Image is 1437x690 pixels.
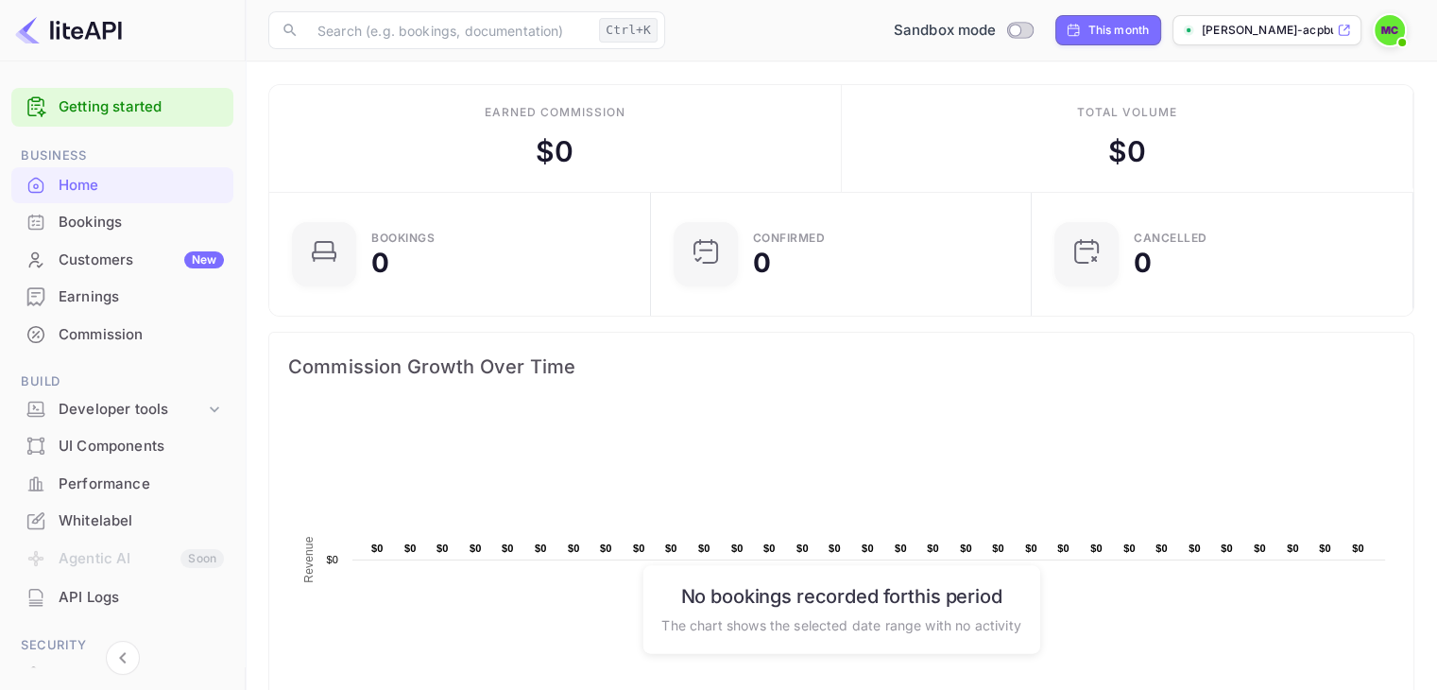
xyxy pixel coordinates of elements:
text: $0 [698,543,710,554]
span: Security [11,635,233,656]
div: Whitelabel [11,503,233,540]
a: API Logs [11,579,233,614]
text: $0 [1221,543,1233,554]
text: $0 [1155,543,1168,554]
a: Performance [11,466,233,501]
div: UI Components [59,436,224,457]
div: Whitelabel [59,510,224,532]
text: $0 [1352,543,1364,554]
text: $0 [1189,543,1201,554]
a: UI Components [11,428,233,463]
div: Ctrl+K [599,18,658,43]
text: $0 [1123,543,1136,554]
div: Earnings [11,279,233,316]
span: Commission Growth Over Time [288,352,1394,382]
div: 0 [1134,250,1152,276]
text: $0 [1319,543,1331,554]
p: The chart shows the selected date range with no activity [661,614,1020,634]
div: Earnings [59,286,224,308]
div: Home [11,167,233,204]
text: $0 [326,554,338,565]
div: Performance [59,474,224,495]
text: $0 [1090,543,1103,554]
div: UI Components [11,428,233,465]
text: $0 [895,543,907,554]
text: $0 [404,543,417,554]
div: CustomersNew [11,242,233,279]
text: $0 [731,543,744,554]
text: $0 [1057,543,1069,554]
span: Build [11,371,233,392]
text: $0 [633,543,645,554]
a: Bookings [11,204,233,239]
div: API Logs [59,587,224,609]
input: Search (e.g. bookings, documentation) [306,11,591,49]
div: Switch to Production mode [886,20,1040,42]
text: $0 [862,543,874,554]
text: $0 [568,543,580,554]
div: Confirmed [753,233,826,244]
text: $0 [829,543,841,554]
div: Customers [59,250,224,271]
div: Team management [59,664,224,685]
p: [PERSON_NAME]-acpbu.nuitee... [1202,22,1333,39]
div: Performance [11,466,233,503]
text: $0 [436,543,449,554]
div: API Logs [11,579,233,616]
a: CustomersNew [11,242,233,277]
text: $0 [992,543,1004,554]
div: Click to change the date range period [1055,15,1162,45]
div: 0 [371,250,389,276]
div: Bookings [59,212,224,233]
text: $0 [960,543,972,554]
div: CANCELLED [1134,233,1207,244]
text: $0 [1254,543,1266,554]
div: New [184,251,224,268]
a: Whitelabel [11,503,233,538]
div: Bookings [11,204,233,241]
div: Commission [11,317,233,354]
text: Revenue [302,536,316,582]
img: mary chan [1375,15,1405,45]
div: $ 0 [536,130,573,173]
div: Developer tools [59,399,205,421]
span: Business [11,146,233,166]
div: 0 [753,250,771,276]
text: $0 [796,543,809,554]
a: Earnings [11,279,233,314]
button: Collapse navigation [106,641,140,675]
div: Total volume [1076,104,1177,121]
div: Developer tools [11,393,233,426]
text: $0 [502,543,514,554]
div: This month [1088,22,1150,39]
div: Home [59,175,224,197]
text: $0 [600,543,612,554]
span: Sandbox mode [894,20,997,42]
text: $0 [371,543,384,554]
div: Bookings [371,233,435,244]
text: $0 [1287,543,1299,554]
a: Commission [11,317,233,352]
a: Getting started [59,96,224,118]
text: $0 [470,543,482,554]
img: LiteAPI logo [15,15,122,45]
div: Getting started [11,88,233,127]
text: $0 [1025,543,1037,554]
text: $0 [535,543,547,554]
text: $0 [665,543,677,554]
div: Commission [59,324,224,346]
div: Earned commission [485,104,624,121]
h6: No bookings recorded for this period [661,584,1020,607]
text: $0 [927,543,939,554]
a: Home [11,167,233,202]
div: $ 0 [1108,130,1146,173]
text: $0 [763,543,776,554]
